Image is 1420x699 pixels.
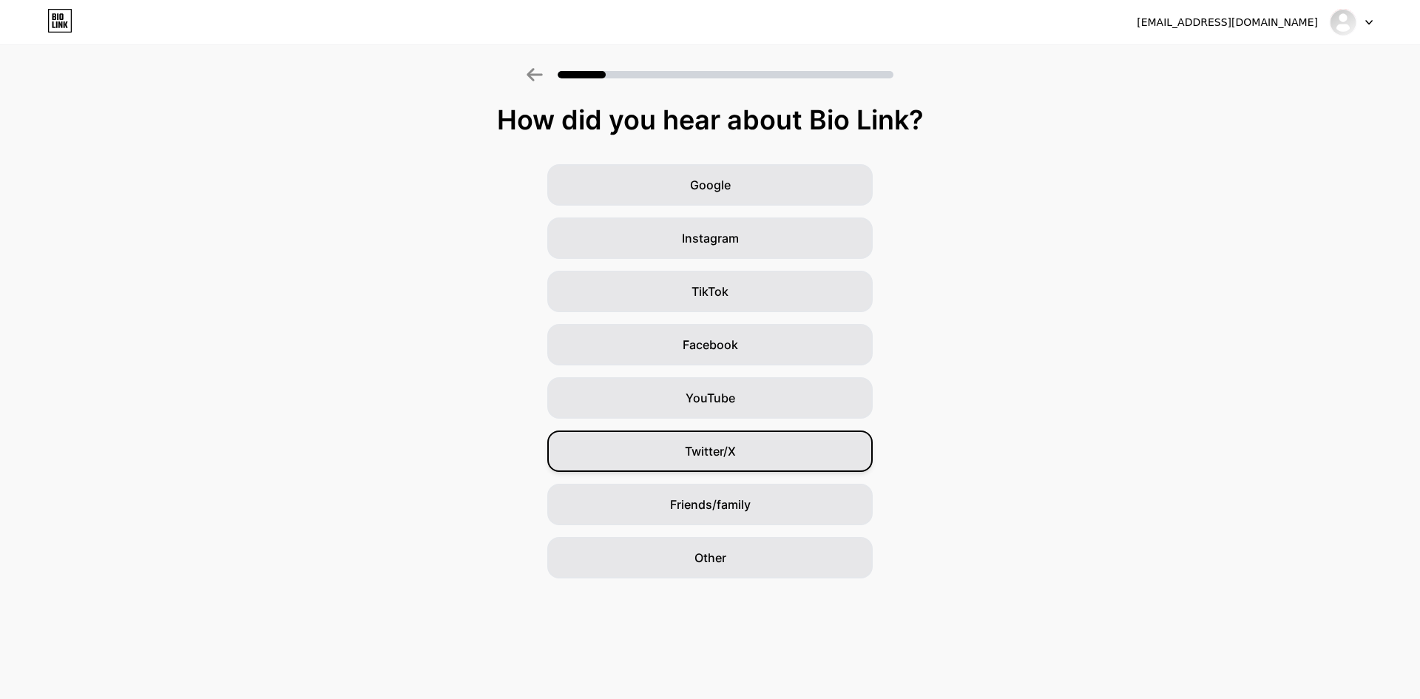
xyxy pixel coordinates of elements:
span: Friends/family [670,496,751,513]
span: Twitter/X [685,442,736,460]
span: Instagram [682,229,739,247]
span: TikTok [692,283,728,300]
span: YouTube [686,389,735,407]
span: Facebook [683,336,738,354]
span: Other [694,549,726,567]
img: 3wincfd [1329,8,1357,36]
div: [EMAIL_ADDRESS][DOMAIN_NAME] [1137,15,1318,30]
div: How did you hear about Bio Link? [7,105,1413,135]
span: Google [690,176,731,194]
